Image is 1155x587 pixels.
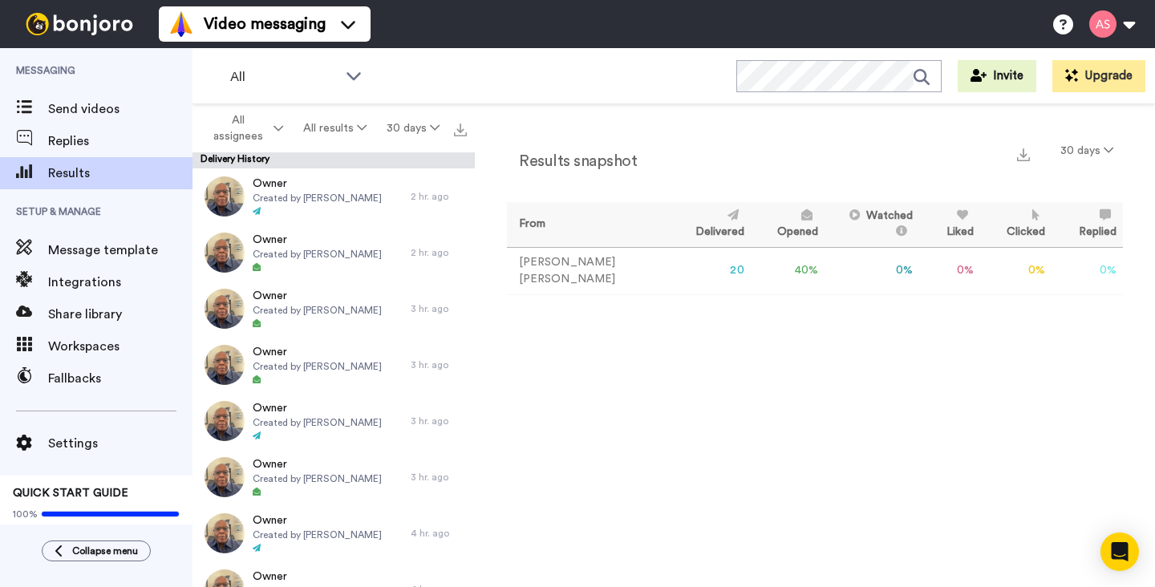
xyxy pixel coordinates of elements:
img: export.svg [454,123,467,136]
span: Owner [253,512,382,528]
span: Workspaces [48,337,192,356]
span: Created by [PERSON_NAME] [253,192,382,204]
img: export.svg [1017,148,1030,161]
div: 2 hr. ago [411,190,467,203]
span: Owner [253,176,382,192]
th: Liked [919,202,980,247]
a: OwnerCreated by [PERSON_NAME]3 hr. ago [192,449,475,505]
button: 30 days [1051,136,1123,165]
span: Settings [48,434,192,453]
span: Created by [PERSON_NAME] [253,472,382,485]
img: a7ef6aaa-e058-434c-8ff8-a0c6262089ae-thumb.jpg [205,289,245,329]
a: OwnerCreated by [PERSON_NAME]2 hr. ago [192,225,475,281]
button: All assignees [196,106,294,151]
span: Video messaging [204,13,326,35]
button: 30 days [376,114,449,143]
img: 642bca0a-3a95-4a0a-a18e-8b712b9e31bb-thumb.jpg [205,457,245,497]
td: [PERSON_NAME] [PERSON_NAME] [507,247,668,294]
button: All results [294,114,377,143]
div: 3 hr. ago [411,415,467,427]
span: Created by [PERSON_NAME] [253,360,382,373]
td: 0 % [825,247,919,294]
img: 3d36a1f3-e602-4766-8986-1bca7d854588-thumb.jpg [205,513,245,553]
a: OwnerCreated by [PERSON_NAME]3 hr. ago [192,337,475,393]
a: OwnerCreated by [PERSON_NAME]3 hr. ago [192,281,475,337]
th: Replied [1052,202,1123,247]
span: Owner [253,456,382,472]
span: Created by [PERSON_NAME] [253,304,382,317]
button: Export a summary of each team member’s results that match this filter now. [1012,142,1035,165]
h2: Results snapshot [507,152,637,170]
span: Owner [253,232,382,248]
td: 20 [668,247,751,294]
span: Owner [253,400,382,416]
div: Open Intercom Messenger [1100,532,1139,571]
td: 40 % [751,247,825,294]
td: 0 % [919,247,980,294]
img: bj-logo-header-white.svg [19,13,140,35]
img: 684a9605-6f77-45ff-9603-7a951f17a6ab-thumb.jpg [205,401,245,441]
img: 153f9eeb-09c5-4c6f-a71d-63853ffd7474-thumb.jpg [205,345,245,385]
th: Watched [825,202,919,247]
span: Created by [PERSON_NAME] [253,416,382,429]
div: 4 hr. ago [411,527,467,540]
div: 2 hr. ago [411,246,467,259]
div: 3 hr. ago [411,471,467,484]
span: All [230,67,338,87]
td: 0 % [1052,247,1123,294]
span: Owner [253,344,382,360]
a: OwnerCreated by [PERSON_NAME]2 hr. ago [192,168,475,225]
span: Created by [PERSON_NAME] [253,528,382,541]
span: Created by [PERSON_NAME] [253,248,382,261]
td: 0 % [980,247,1052,294]
img: 6b58f748-d004-4a28-8267-bcd06001d220-thumb.jpg [205,176,245,217]
a: OwnerCreated by [PERSON_NAME]3 hr. ago [192,393,475,449]
span: 100% [13,508,38,520]
span: Owner [253,288,382,304]
span: All assignees [205,112,270,144]
button: Invite [958,60,1036,92]
span: Fallbacks [48,369,192,388]
th: Opened [751,202,825,247]
span: Replies [48,132,192,151]
span: Owner [253,569,382,585]
img: 91460c4d-49af-4cbf-ad25-b85d206d392b-thumb.jpg [205,233,245,273]
div: 3 hr. ago [411,302,467,315]
th: Delivered [668,202,751,247]
button: Export all results that match these filters now. [449,116,472,140]
th: From [507,202,668,247]
div: Delivery History [192,152,475,168]
span: Integrations [48,273,192,292]
img: vm-color.svg [168,11,194,37]
span: Collapse menu [72,544,138,557]
span: Send videos [48,99,192,119]
span: Share library [48,305,192,324]
span: QUICK START GUIDE [13,488,128,499]
button: Upgrade [1052,60,1145,92]
a: OwnerCreated by [PERSON_NAME]4 hr. ago [192,505,475,561]
span: Results [48,164,192,183]
th: Clicked [980,202,1052,247]
span: Message template [48,241,192,260]
div: 3 hr. ago [411,358,467,371]
button: Collapse menu [42,540,151,561]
